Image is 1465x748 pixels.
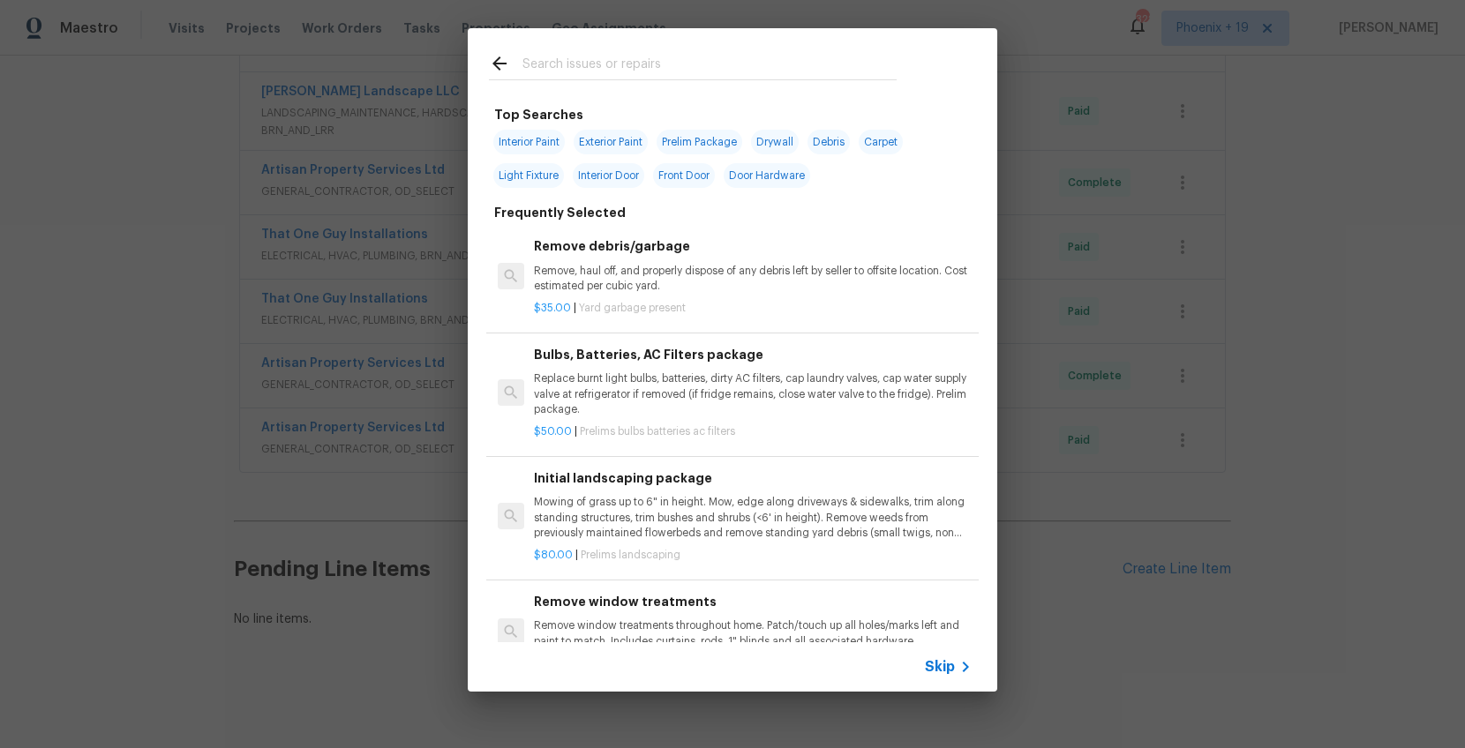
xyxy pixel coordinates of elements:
[494,105,583,124] h6: Top Searches
[534,468,972,488] h6: Initial landscaping package
[534,264,972,294] p: Remove, haul off, and properly dispose of any debris left by seller to offsite location. Cost est...
[573,163,644,188] span: Interior Door
[534,592,972,611] h6: Remove window treatments
[579,303,686,313] span: Yard garbage present
[534,301,972,316] p: |
[574,130,648,154] span: Exterior Paint
[534,495,972,540] p: Mowing of grass up to 6" in height. Mow, edge along driveways & sidewalks, trim along standing st...
[534,424,972,439] p: |
[522,53,897,79] input: Search issues or repairs
[925,658,955,676] span: Skip
[581,550,680,560] span: Prelims landscaping
[493,163,564,188] span: Light Fixture
[808,130,850,154] span: Debris
[534,371,972,416] p: Replace burnt light bulbs, batteries, dirty AC filters, cap laundry valves, cap water supply valv...
[534,548,972,563] p: |
[534,345,972,364] h6: Bulbs, Batteries, AC Filters package
[859,130,903,154] span: Carpet
[580,426,735,437] span: Prelims bulbs batteries ac filters
[657,130,742,154] span: Prelim Package
[534,303,571,313] span: $35.00
[653,163,715,188] span: Front Door
[534,550,573,560] span: $80.00
[724,163,810,188] span: Door Hardware
[751,130,799,154] span: Drywall
[493,130,565,154] span: Interior Paint
[534,426,572,437] span: $50.00
[534,618,972,648] p: Remove window treatments throughout home. Patch/touch up all holes/marks left and paint to match....
[534,236,972,256] h6: Remove debris/garbage
[494,203,626,222] h6: Frequently Selected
